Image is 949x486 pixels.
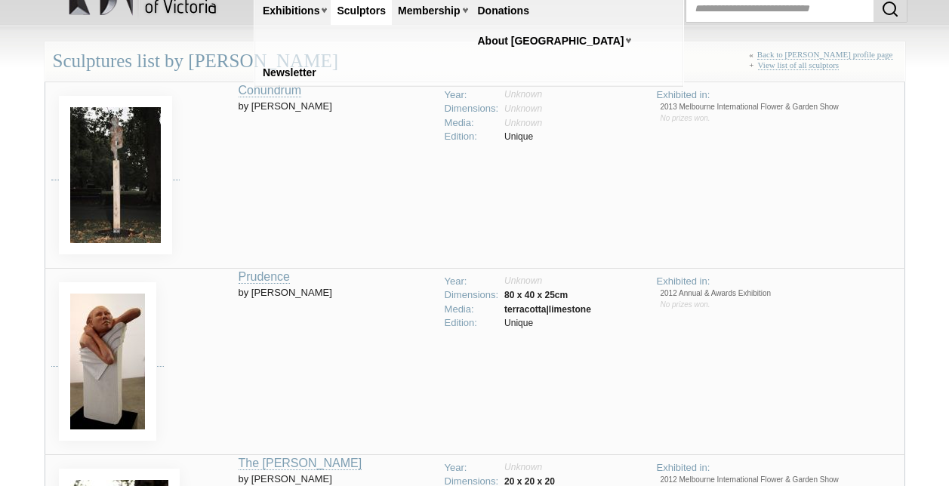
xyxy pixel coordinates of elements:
span: Unknown [504,275,542,286]
span: Unknown [504,462,542,472]
td: Year: [442,461,502,475]
span: Exhibited in: [657,89,710,100]
span: Exhibited in: [657,462,710,473]
td: Media: [442,303,502,317]
strong: 80 x 40 x 25cm [504,290,568,300]
a: The [PERSON_NAME] [239,457,362,470]
td: Edition: [442,130,502,144]
strong: terracotta|limestone [504,304,591,315]
td: Year: [442,275,502,289]
span: Unknown [504,103,542,114]
span: Exhibited in: [657,275,710,287]
a: Newsletter [257,59,322,87]
a: View list of all sculptors [758,60,840,70]
td: Edition: [442,316,502,331]
td: by [PERSON_NAME] [239,82,436,268]
img: Rodney Barnett [59,282,156,441]
img: Rodney Barnett [59,96,172,254]
td: Dimensions: [442,288,502,303]
span: No prizes won. [661,114,710,122]
td: Dimensions: [442,102,502,116]
td: Unique [501,130,545,144]
div: « + [749,50,896,76]
a: Prudence [239,270,291,284]
a: Back to [PERSON_NAME] profile page [757,50,893,60]
span: Unknown [504,118,542,128]
td: by [PERSON_NAME] [239,268,436,454]
a: About [GEOGRAPHIC_DATA] [472,27,630,55]
td: Unique [501,316,594,331]
td: Media: [442,116,502,131]
li: 2012 Annual & Awards Exhibition [661,288,898,299]
td: Year: [442,88,502,103]
div: Sculptures list by [PERSON_NAME] [45,42,905,82]
a: Conundrum [239,84,302,97]
span: Unknown [504,89,542,100]
span: No prizes won. [661,300,710,309]
li: 2012 Melbourne International Flower & Garden Show [661,475,898,485]
li: 2013 Melbourne International Flower & Garden Show [661,102,898,112]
